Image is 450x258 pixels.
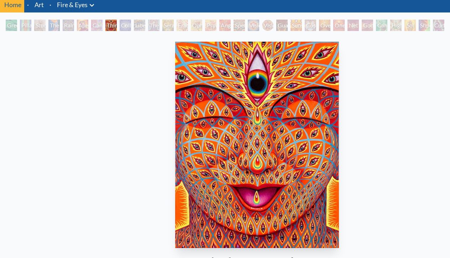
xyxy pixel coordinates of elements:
[433,20,444,31] div: Cuddle
[404,20,416,31] div: Sol Invictus
[91,20,103,31] div: Cannabis Sutra
[148,20,159,31] div: The Seer
[20,20,31,31] div: Pillar of Awareness
[376,20,387,31] div: Cannafist
[120,20,131,31] div: Collective Vision
[48,20,60,31] div: The Torch
[291,20,302,31] div: Sunyata
[305,20,316,31] div: Cosmic Elf
[34,20,46,31] div: Study for the Great Turn
[63,20,74,31] div: Rainbow Eye Ripple
[191,20,202,31] div: Ophanic Eyelash
[175,42,339,248] img: Third-Eye-Tears-of-Joy-2014-Alex-Grey-watermarked.jpg
[234,20,245,31] div: Spectral Lotus
[362,20,373,31] div: Godself
[205,20,216,31] div: Psychomicrograph of a Fractal Paisley Cherub Feather Tip
[262,20,273,31] div: Vision Crystal Tondo
[248,20,259,31] div: Vision Crystal
[390,20,402,31] div: Higher Vision
[276,20,288,31] div: Guardian of Infinite Vision
[319,20,330,31] div: Oversoul
[134,20,145,31] div: Liberation Through Seeing
[162,20,174,31] div: Seraphic Transport Docking on the Third Eye
[105,20,117,31] div: Third Eye Tears of Joy
[6,20,17,31] div: Green Hand
[4,1,21,9] a: Home
[419,20,430,31] div: Shpongled
[219,20,231,31] div: Angel Skin
[77,20,88,31] div: Aperture
[177,20,188,31] div: Fractal Eyes
[347,20,359,31] div: Net of Being
[333,20,345,31] div: One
